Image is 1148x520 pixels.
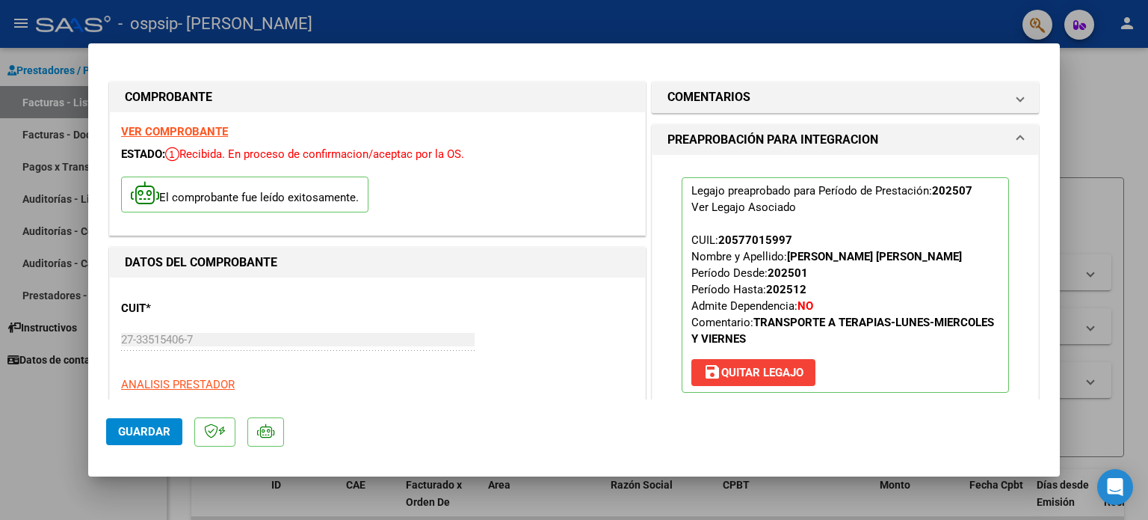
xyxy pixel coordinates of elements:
p: El comprobante fue leído exitosamente. [121,177,368,213]
div: Ver Legajo Asociado [691,199,796,215]
span: ESTADO: [121,147,165,161]
h1: COMENTARIOS [667,88,750,106]
strong: [PERSON_NAME] [PERSON_NAME] [787,250,962,263]
strong: COMPROBANTE [125,90,212,104]
strong: NO [797,299,813,313]
strong: 202512 [766,283,806,296]
strong: 202507 [932,184,972,198]
span: CUIL: Nombre y Apellido: Período Desde: Período Hasta: Admite Dependencia: [691,233,994,346]
p: Legajo preaprobado para Período de Prestación: [682,177,1009,393]
h1: PREAPROBACIÓN PARA INTEGRACION [667,131,878,149]
span: Guardar [118,425,170,438]
div: Open Intercom Messenger [1097,469,1133,505]
mat-icon: save [703,363,721,381]
span: Quitar Legajo [703,366,803,379]
div: 20577015997 [718,232,792,248]
strong: TRANSPORTE A TERAPIAS-LUNES-MIERCOLES Y VIERNES [691,316,994,346]
div: PREAPROBACIÓN PARA INTEGRACION [652,155,1038,427]
mat-expansion-panel-header: COMENTARIOS [652,82,1038,112]
strong: DATOS DEL COMPROBANTE [125,255,277,269]
p: CUIT [121,300,275,317]
span: ANALISIS PRESTADOR [121,378,235,391]
button: Guardar [106,418,182,445]
span: Comentario: [691,316,994,346]
mat-expansion-panel-header: PREAPROBACIÓN PARA INTEGRACION [652,125,1038,155]
strong: 202501 [768,266,808,280]
a: VER COMPROBANTE [121,125,228,138]
span: Recibida. En proceso de confirmacion/aceptac por la OS. [165,147,464,161]
button: Quitar Legajo [691,359,815,386]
